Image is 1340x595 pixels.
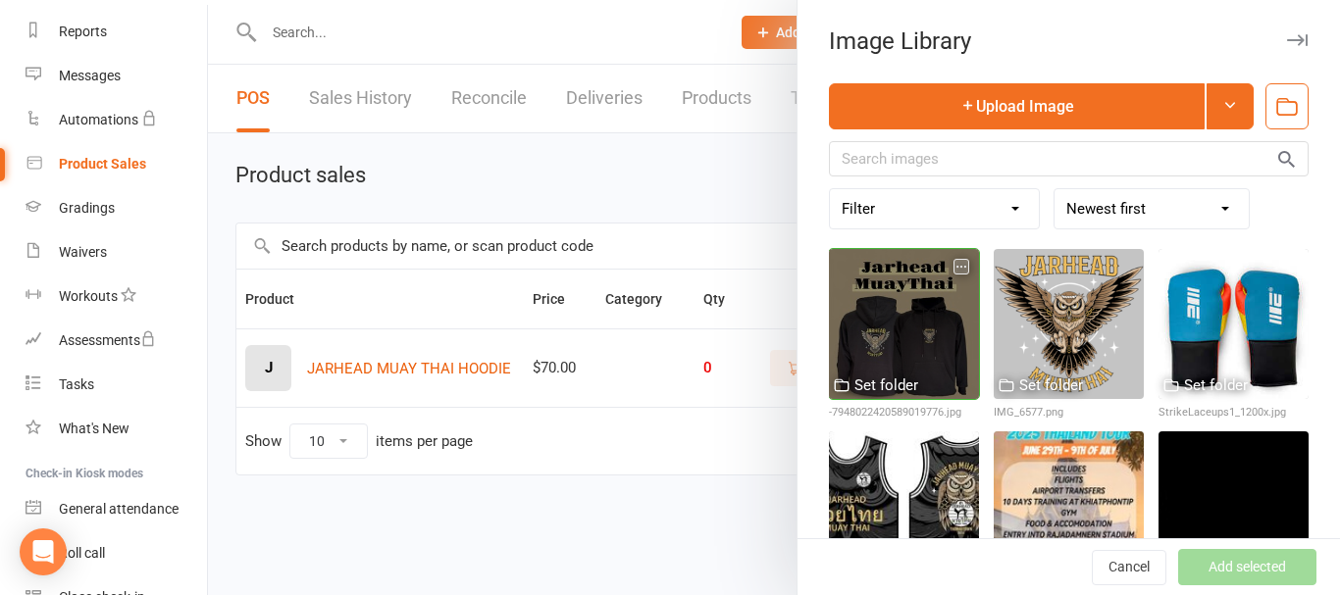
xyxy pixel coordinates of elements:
[59,24,107,39] div: Reports
[1184,373,1248,397] div: Set folder
[59,200,115,216] div: Gradings
[26,363,207,407] a: Tasks
[994,404,1144,421] div: IMG_6577.png
[829,83,1205,129] button: Upload Image
[1019,373,1083,397] div: Set folder
[1159,431,1309,581] img: banner.jpg
[994,249,1144,399] img: IMG_6577.png
[26,54,207,98] a: Messages
[26,274,207,319] a: Workouts
[59,288,118,304] div: Workouts
[26,230,207,274] a: Waivers
[59,156,146,172] div: Product Sales
[829,141,1309,176] input: Search images
[798,27,1340,55] div: Image Library
[59,501,179,517] div: General attendance
[26,186,207,230] a: Gradings
[26,531,207,575] a: Roll call
[26,407,207,451] a: What's New
[59,68,121,83] div: Messages
[26,487,207,531] a: General attendance kiosk mode
[829,404,979,421] div: -7948022420589019776.jpg
[829,431,979,581] img: IMG_20250204_161829_618.jpg
[26,319,207,363] a: Assessments
[26,10,207,54] a: Reports
[59,112,138,127] div: Automations
[59,376,94,392] div: Tasks
[59,545,105,561] div: Roll call
[1159,249,1309,399] img: StrikeLaceups1_1200x.jpg
[994,431,1144,581] img: Untitled image (1).jpeg
[59,332,156,348] div: Assessments
[59,421,129,436] div: What's New
[854,373,918,397] div: Set folder
[26,142,207,186] a: Product Sales
[26,98,207,142] a: Automations
[1159,404,1309,421] div: StrikeLaceups1_1200x.jpg
[20,528,67,575] div: Open Intercom Messenger
[59,244,107,260] div: Waivers
[1092,550,1166,585] button: Cancel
